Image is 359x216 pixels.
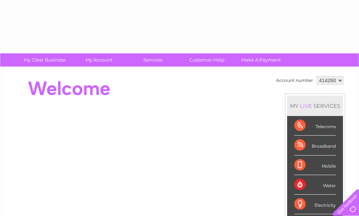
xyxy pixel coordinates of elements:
a: Customer Help [178,53,236,67]
div: LIVE [299,102,313,109]
div: Telecoms [294,116,336,136]
a: My Clear Business [15,53,74,67]
div: Water [294,175,336,195]
a: Services [123,53,182,67]
a: Make A Payment [232,53,290,67]
div: Electricity [294,195,336,214]
td: Account number [274,74,315,86]
div: Mobile [294,156,336,175]
div: Broadband [294,136,336,155]
a: My Account [69,53,128,67]
div: MY SERVICES [287,96,343,116]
